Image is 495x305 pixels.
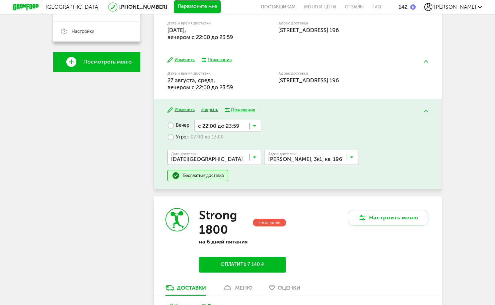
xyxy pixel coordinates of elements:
img: arrow-up-green.5eb5f82.svg [424,110,428,112]
span: 27 августа, среда, вечером c 22:00 до 23:59 [167,77,233,91]
a: Посмотреть меню [53,52,140,72]
button: Закрыть [201,107,218,113]
h3: Strong 1800 [199,208,252,237]
div: меню [235,285,253,291]
span: Дата доставки [171,152,197,156]
div: Доставки [177,285,206,291]
button: Настроить меню [348,210,428,226]
img: arrow-up-green.5eb5f82.svg [424,60,428,63]
div: Пожелания [231,107,255,113]
span: Адрес доставки [268,152,296,156]
img: bonus_b.cdccf46.png [410,4,416,10]
span: [PERSON_NAME] [434,4,476,10]
button: Перезвоните мне [174,0,221,14]
span: [STREET_ADDRESS] 196 [278,77,339,84]
button: Пожелания [225,107,255,113]
a: [PHONE_NUMBER] [119,4,167,10]
label: Адрес доставки [278,21,403,25]
div: Не оплачен [253,219,286,226]
p: на 6 дней питания [199,238,286,245]
div: Пожелания [208,57,232,63]
span: Настройки [72,28,94,34]
button: Оплатить 7 140 ₽ [199,257,286,273]
label: Адрес доставки [278,72,403,75]
button: Пожелания [201,57,232,63]
a: меню [219,284,256,295]
label: Утро [167,131,224,143]
button: Изменить [167,107,195,113]
img: done.51a953a.svg [172,172,180,180]
button: Изменить [167,57,195,63]
a: Настройки [53,21,140,41]
a: Доставки [162,284,209,295]
span: [STREET_ADDRESS] 196 [278,27,339,33]
label: Дата и время доставки [167,72,244,75]
label: Вечер [167,120,189,131]
span: Оценки [278,285,300,291]
span: [DATE], вечером c 22:00 до 23:59 [167,27,233,40]
div: Бесплатная доставка [183,173,224,178]
span: [GEOGRAPHIC_DATA] [46,4,100,10]
div: 142 [399,4,408,10]
label: Дата и время доставки [167,21,244,25]
span: Посмотреть меню [83,59,132,65]
a: Оценки [266,284,304,295]
span: с 07:00 до 13:00 [187,134,224,140]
